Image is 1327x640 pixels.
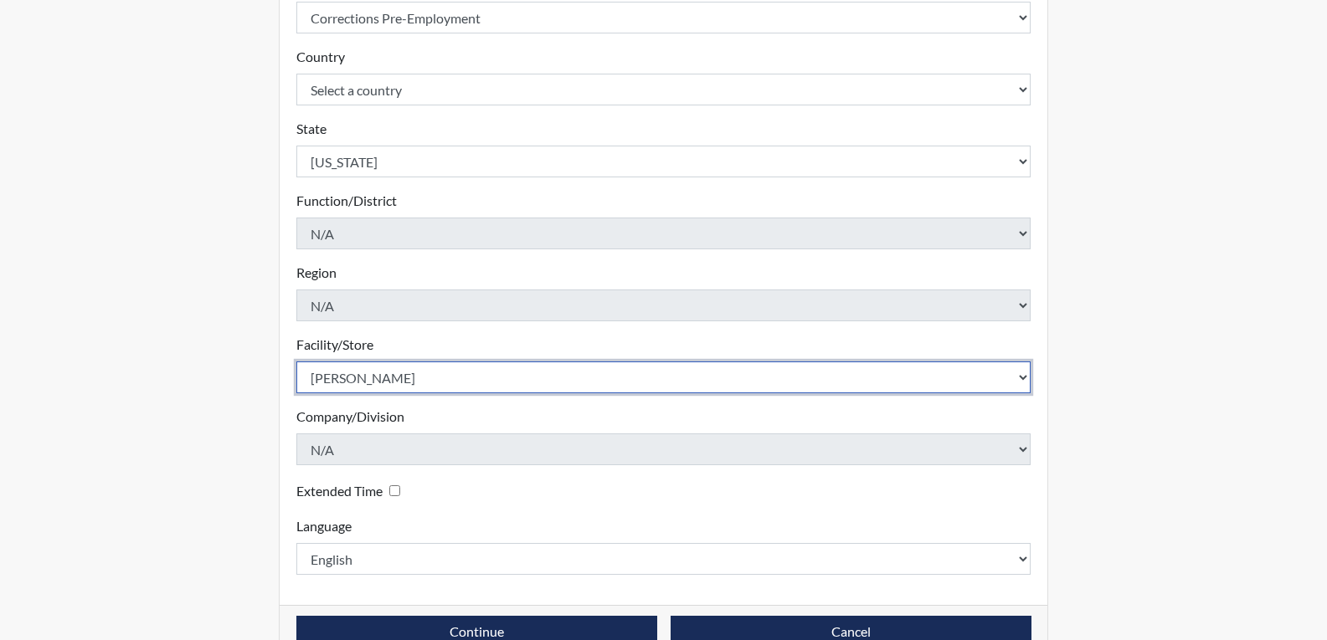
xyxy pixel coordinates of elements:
[296,481,383,501] label: Extended Time
[296,191,397,211] label: Function/District
[296,47,345,67] label: Country
[296,263,337,283] label: Region
[296,119,327,139] label: State
[296,516,352,536] label: Language
[296,335,373,355] label: Facility/Store
[296,479,407,503] div: Checking this box will provide the interviewee with an accomodation of extra time to answer each ...
[296,407,404,427] label: Company/Division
